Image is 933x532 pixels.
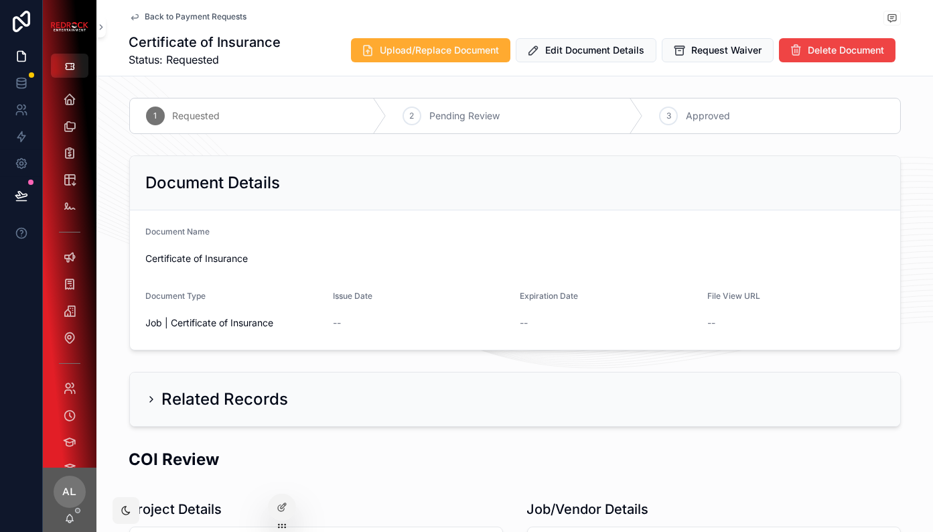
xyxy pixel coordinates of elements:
[146,291,206,301] span: Document Type
[51,22,88,31] img: App logo
[808,44,885,57] span: Delete Document
[520,316,528,330] span: --
[409,111,414,121] span: 2
[145,11,247,22] span: Back to Payment Requests
[146,316,274,330] span: Job | Certificate of Insurance
[129,33,281,52] h1: Certificate of Insurance
[146,252,884,265] span: Certificate of Insurance
[129,448,220,470] h2: COI Review
[380,44,500,57] span: Upload/Replace Document
[666,111,671,121] span: 3
[686,109,730,123] span: Approved
[527,500,649,519] h1: Job/Vendor Details
[146,226,210,237] span: Document Name
[546,44,645,57] span: Edit Document Details
[173,109,220,123] span: Requested
[429,109,500,123] span: Pending Review
[707,316,715,330] span: --
[162,389,289,410] h2: Related Records
[153,111,157,121] span: 1
[43,78,96,468] div: scrollable content
[146,172,281,194] h2: Document Details
[779,38,895,62] button: Delete Document
[129,11,247,22] a: Back to Payment Requests
[351,38,510,62] button: Upload/Replace Document
[63,484,77,500] span: AL
[129,52,281,68] span: Status: Requested
[692,44,762,57] span: Request Waiver
[520,291,579,301] span: Expiration Date
[516,38,656,62] button: Edit Document Details
[662,38,774,62] button: Request Waiver
[333,291,372,301] span: Issue Date
[707,291,760,301] span: File View URL
[129,500,222,519] h1: Project Details
[333,316,341,330] span: --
